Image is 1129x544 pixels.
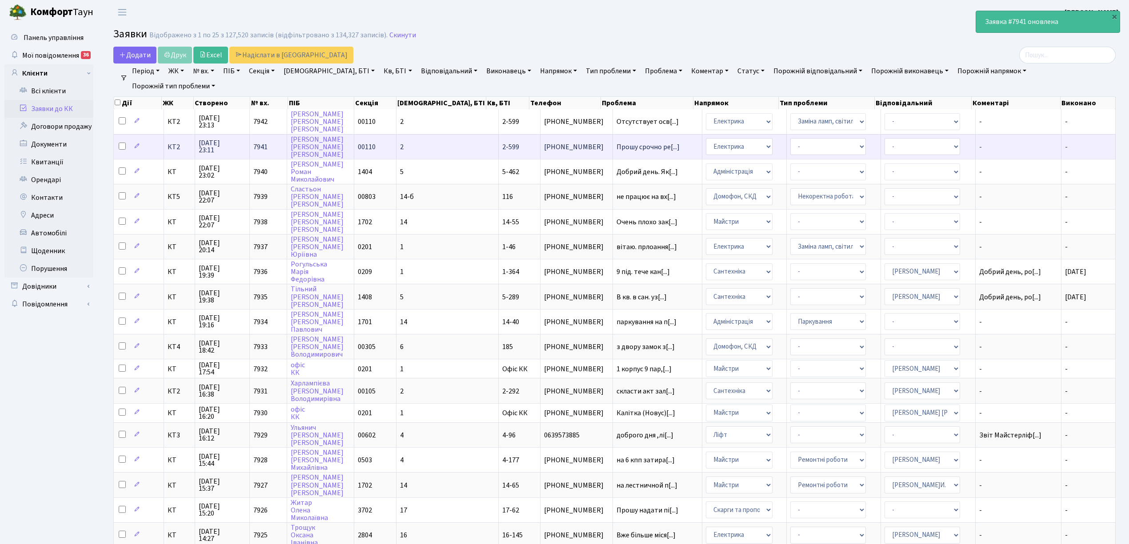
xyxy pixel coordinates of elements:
[617,408,675,418] span: Калітка (Новус)[...]
[358,192,376,202] span: 00803
[358,242,372,252] span: 0201
[291,184,344,209] a: Сластьон[PERSON_NAME][PERSON_NAME]
[291,448,344,473] a: [PERSON_NAME][PERSON_NAME]Михайлівна
[113,26,147,42] span: Заявки
[544,365,609,373] span: [PHONE_NUMBER]
[979,118,1057,125] span: -
[544,482,609,489] span: [PHONE_NUMBER]
[617,167,678,177] span: Добрий день. Як[...]
[544,507,609,514] span: [PHONE_NUMBER]
[617,386,675,396] span: скласти акт зал[...]
[502,242,516,252] span: 1-46
[30,5,73,19] b: Комфорт
[168,532,191,539] span: КТ
[4,82,93,100] a: Всі клієнти
[358,386,376,396] span: 00105
[483,64,535,79] a: Виконавець
[4,242,93,260] a: Щоденник
[544,318,609,326] span: [PHONE_NUMBER]
[358,142,376,152] span: 00110
[544,457,609,464] span: [PHONE_NUMBER]
[979,243,1057,250] span: -
[4,29,93,47] a: Панель управління
[544,294,609,301] span: [PHONE_NUMBER]
[400,242,404,252] span: 1
[4,260,93,278] a: Порушення
[1065,530,1068,540] span: -
[253,217,268,227] span: 7938
[1065,505,1068,515] span: -
[617,505,678,515] span: Прошу надати пі[...]
[641,64,686,79] a: Проблема
[358,408,372,418] span: 0201
[617,142,680,152] span: Прошу срочно ре[...]
[149,31,388,40] div: Відображено з 1 по 25 з 127,520 записів (відфільтровано з 134,327 записів).
[253,292,268,302] span: 7935
[168,118,191,125] span: КТ2
[1065,167,1068,177] span: -
[954,64,1030,79] a: Порожній напрямок
[253,386,268,396] span: 7931
[358,480,372,490] span: 1702
[400,117,404,127] span: 2
[486,97,529,109] th: Кв, БТІ
[4,47,93,64] a: Мої повідомлення36
[358,167,372,177] span: 1404
[253,455,268,465] span: 7928
[199,314,246,329] span: [DATE] 19:16
[291,473,344,498] a: [PERSON_NAME][PERSON_NAME][PERSON_NAME]
[253,408,268,418] span: 7930
[168,243,191,250] span: КТ
[4,118,93,135] a: Договори продажу
[199,115,246,129] span: [DATE] 23:13
[1065,242,1068,252] span: -
[168,168,191,175] span: КТ
[400,192,414,202] span: 14-б
[4,224,93,242] a: Автомобілі
[734,64,768,79] a: Статус
[417,64,481,79] a: Відповідальний
[199,340,246,354] span: [DATE] 18:42
[1110,12,1119,21] div: ×
[985,17,1058,27] strong: Заявка #7941 оновлена
[617,217,677,227] span: Очень плохо зак[...]
[1065,267,1086,277] span: [DATE]
[128,79,219,94] a: Порожній тип проблеми
[544,218,609,226] span: [PHONE_NUMBER]
[1065,430,1068,440] span: -
[253,342,268,352] span: 7933
[168,318,191,326] span: КТ
[253,167,268,177] span: 7940
[114,97,162,109] th: Дії
[1065,342,1068,352] span: -
[536,64,581,79] a: Напрямок
[1065,317,1068,327] span: -
[291,423,344,448] a: Ульянич[PERSON_NAME][PERSON_NAME]
[199,239,246,254] span: [DATE] 20:14
[1065,7,1118,18] a: [PERSON_NAME]
[617,292,667,302] span: В кв. в сан. уз[...]
[617,267,670,277] span: 9 під. тече кан[...]
[1065,142,1068,152] span: -
[502,292,519,302] span: 5-289
[291,109,344,134] a: [PERSON_NAME][PERSON_NAME][PERSON_NAME]
[9,4,27,21] img: logo.png
[544,409,609,417] span: [PHONE_NUMBER]
[979,430,1041,440] span: Звіт Майстерліф[...]
[400,505,407,515] span: 17
[291,135,344,159] a: [PERSON_NAME][PERSON_NAME][PERSON_NAME]
[502,480,519,490] span: 14-65
[979,168,1057,175] span: -
[253,480,268,490] span: 7927
[617,430,673,440] span: доброго дня ,лі[...]
[979,457,1057,464] span: -
[693,97,779,109] th: Напрямок
[168,294,191,301] span: КТ
[168,218,191,226] span: КТ
[291,310,344,334] a: [PERSON_NAME][PERSON_NAME]Павлович
[168,507,191,514] span: КТ
[979,267,1041,277] span: Добрий день, ро[...]
[396,97,486,109] th: [DEMOGRAPHIC_DATA], БТІ
[128,64,163,79] a: Період
[979,318,1057,326] span: -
